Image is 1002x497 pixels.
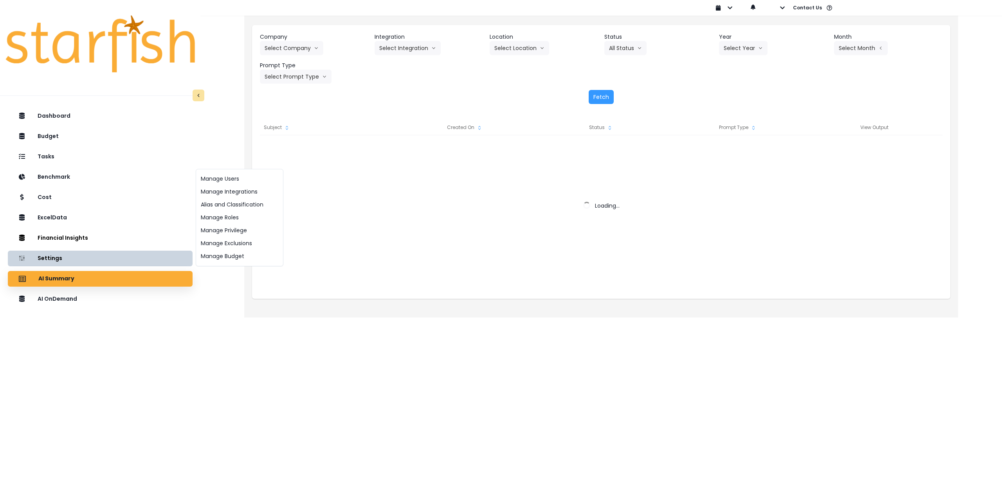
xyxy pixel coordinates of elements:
[8,108,193,124] button: Dashboard
[260,70,332,84] button: Select Prompt Typearrow down line
[758,44,763,52] svg: arrow down line
[284,125,290,131] svg: sort
[196,185,283,198] button: Manage Integrations
[196,198,283,211] button: Alias and Classification
[476,125,483,131] svg: sort
[490,33,598,41] header: Location
[38,133,59,140] p: Budget
[196,172,283,185] button: Manage Users
[260,33,368,41] header: Company
[38,153,54,160] p: Tasks
[8,149,193,165] button: Tasks
[533,120,670,135] div: Status
[8,210,193,226] button: ExcelData
[196,224,283,237] button: Manage Privilege
[38,174,70,180] p: Benchmark
[196,237,283,250] button: Manage Exclusions
[589,90,614,104] button: Fetch
[260,120,396,135] div: Subject
[8,291,193,307] button: AI OnDemand
[8,169,193,185] button: Benchmark
[834,41,888,55] button: Select Montharrow left line
[595,202,620,210] span: Loading...
[375,33,483,41] header: Integration
[8,271,193,287] button: AI Summary
[719,33,827,41] header: Year
[8,190,193,205] button: Cost
[38,296,77,302] p: AI OnDemand
[8,230,193,246] button: Financial Insights
[38,113,70,119] p: Dashboard
[719,41,768,55] button: Select Yeararrow down line
[38,194,52,201] p: Cost
[38,275,74,282] p: AI Summary
[604,41,647,55] button: All Statusarrow down line
[260,41,323,55] button: Select Companyarrow down line
[8,129,193,144] button: Budget
[196,211,283,224] button: Manage Roles
[322,73,327,81] svg: arrow down line
[8,251,193,266] button: Settings
[196,250,283,263] button: Manage Budget
[607,125,613,131] svg: sort
[490,41,549,55] button: Select Locationarrow down line
[604,33,713,41] header: Status
[396,120,533,135] div: Created On
[375,41,441,55] button: Select Integrationarrow down line
[540,44,544,52] svg: arrow down line
[750,125,757,131] svg: sort
[260,61,368,70] header: Prompt Type
[431,44,436,52] svg: arrow down line
[314,44,319,52] svg: arrow down line
[806,120,943,135] div: View Output
[38,214,67,221] p: ExcelData
[834,33,943,41] header: Month
[669,120,806,135] div: Prompt Type
[637,44,642,52] svg: arrow down line
[878,44,883,52] svg: arrow left line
